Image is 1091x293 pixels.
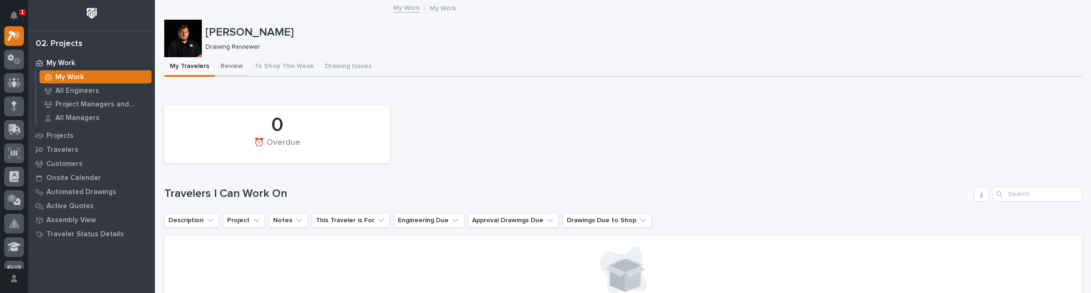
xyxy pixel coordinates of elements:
a: Automated Drawings [28,185,155,199]
p: All Engineers [55,87,99,95]
p: Travelers [46,146,78,154]
p: My Work [430,2,456,13]
a: Travelers [28,143,155,157]
button: Approval Drawings Due [468,213,559,228]
button: Project [223,213,265,228]
a: My Work [28,56,155,70]
div: 02. Projects [36,39,83,49]
div: 0 [180,113,374,137]
p: 1 [21,9,24,15]
a: My Work [393,2,420,13]
div: Notifications1 [12,11,24,26]
button: Review [215,57,249,77]
p: Traveler Status Details [46,230,124,239]
p: Assembly View [46,216,96,225]
p: Onsite Calendar [46,174,101,182]
button: Drawings Due to Shop [563,213,652,228]
a: All Engineers [36,84,155,97]
p: My Work [55,73,84,82]
input: Search [992,187,1082,202]
button: My Travelers [164,57,215,77]
p: Project Managers and Engineers [55,100,148,109]
p: Customers [46,160,83,168]
a: Projects [28,128,155,143]
p: [PERSON_NAME] [206,26,1078,39]
p: My Work [46,59,75,68]
button: Notifications [4,6,24,25]
p: Drawing Reviewer [206,43,1074,51]
button: Notes [269,213,308,228]
button: This Traveler is For [312,213,390,228]
a: Assembly View [28,213,155,227]
button: Description [164,213,219,228]
a: Onsite Calendar [28,171,155,185]
button: To Shop This Week [249,57,320,77]
a: Active Quotes [28,199,155,213]
p: All Managers [55,114,99,122]
p: Projects [46,132,74,140]
p: Active Quotes [46,202,94,210]
img: Workspace Logo [83,5,100,22]
button: Engineering Due [394,213,464,228]
p: Automated Drawings [46,188,116,196]
a: My Work [36,70,155,83]
button: Drawing Issues [320,57,377,77]
a: Project Managers and Engineers [36,98,155,111]
a: All Managers [36,111,155,124]
h1: Travelers I Can Work On [164,187,970,201]
a: Customers [28,157,155,171]
div: ⏰ Overdue [180,138,374,158]
a: Traveler Status Details [28,227,155,241]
